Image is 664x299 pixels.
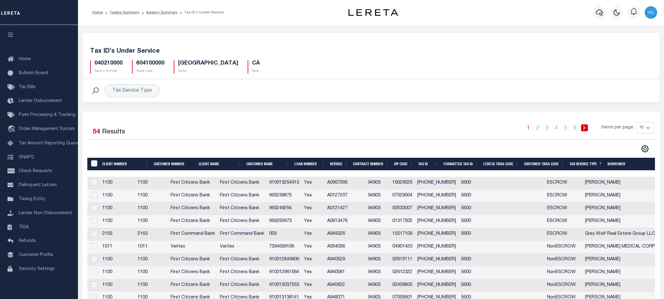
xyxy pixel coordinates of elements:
[217,215,267,228] td: First Citizens Bank
[366,241,390,253] td: 94903
[135,253,168,266] td: 1100
[390,279,415,292] td: 02409805
[366,266,390,279] td: 94903
[110,11,139,14] a: Taxers Summary
[534,124,541,131] a: 2
[146,11,177,14] a: Agency Summary
[302,279,325,292] td: Yes
[325,202,366,215] td: A0121427
[168,202,217,215] td: First Citizens Bank
[302,266,325,279] td: Yes
[545,202,583,215] td: ESCROW
[135,228,168,241] td: 2163
[19,197,45,201] span: Taxing Entity
[168,241,217,253] td: Veritex
[100,241,135,253] td: 1011
[390,241,415,253] td: 04901420
[7,125,17,133] i: travel_explore
[168,279,217,292] td: First Citizens Bank
[415,177,458,190] td: [PHONE_NUMBER]
[135,279,168,292] td: 1100
[390,215,415,228] td: 01317502
[441,158,481,171] th: Formatted Tax ID: activate to sort column ascending
[100,158,151,171] th: Client Number: activate to sort column ascending
[545,266,583,279] td: NonESCROW
[168,190,217,202] td: First Citizens Bank
[196,158,244,171] th: Client Name: activate to sort column ascending
[19,183,57,187] span: Delinquent Letters
[366,177,390,190] td: 94903
[87,158,100,171] th: &nbsp;
[572,124,579,131] a: 6
[458,202,499,215] td: 5600
[302,202,325,215] td: Yes
[19,169,52,173] span: Check Requests
[645,6,657,19] img: svg+xml;base64,PHN2ZyB4bWxucz0iaHR0cDovL3d3dy53My5vcmcvMjAwMC9zdmciIHBvaW50ZXItZXZlbnRzPSJub25lIi...
[19,267,55,271] span: Security Settings
[104,84,160,97] div: Tax Service Type
[521,158,567,171] th: Customer TBRA Code: activate to sort column ascending
[100,202,135,215] td: 1100
[545,177,583,190] td: ESCROW
[135,202,168,215] td: 1100
[19,253,53,257] span: Customer Profile
[415,253,458,266] td: [PHONE_NUMBER]
[458,215,499,228] td: 5600
[325,266,366,279] td: A940581
[100,279,135,292] td: 1100
[351,158,391,171] th: Contract Number: activate to sort column ascending
[19,57,31,61] span: Home
[100,215,135,228] td: 1100
[217,253,267,266] td: First Citizens Bank
[391,158,416,171] th: Zip Code: activate to sort column ascending
[151,158,196,171] th: Customer Number
[178,69,238,74] p: Name
[458,279,499,292] td: 5600
[217,202,267,215] td: First Citizens Bank
[19,85,36,89] span: Tax Bills
[100,266,135,279] td: 1100
[325,253,366,266] td: A940529
[545,241,583,253] td: NonESCROW
[135,177,168,190] td: 1100
[553,124,560,131] a: 4
[217,190,267,202] td: First Citizens Bank
[92,11,103,14] a: Home
[415,202,458,215] td: [PHONE_NUMBER]
[19,155,34,159] span: SNAPQ
[292,158,327,171] th: Loan Number: activate to sort column ascending
[95,60,123,67] h5: 040210000
[102,127,125,137] label: Results
[545,228,583,241] td: ESCROW
[325,228,366,241] td: A949326
[168,228,217,241] td: First Command Bank
[545,215,583,228] td: ESCROW
[562,124,569,131] a: 5
[267,215,302,228] td: 993250673
[415,190,458,202] td: [PHONE_NUMBER]
[366,279,390,292] td: 94903
[168,215,217,228] td: First Citizens Bank
[267,241,302,253] td: 7394659106
[267,228,302,241] td: 003
[390,253,415,266] td: 02815111
[325,279,366,292] td: A940622
[458,253,499,266] td: 5600
[178,60,238,67] h5: [GEOGRAPHIC_DATA]
[267,202,302,215] td: 993249294
[325,177,366,190] td: A0957595
[168,266,217,279] td: First Citizens Bank
[415,241,458,253] td: [PHONE_NUMBER]
[136,69,164,74] p: Payee Code
[217,228,267,241] td: First Command Bank
[415,228,458,241] td: [PHONE_NUMBER]
[267,177,302,190] td: 910013254915
[267,253,302,266] td: 910012849900
[302,177,325,190] td: Yes
[416,158,441,171] th: Tax ID: activate to sort column ascending
[19,225,29,229] span: TIQA
[19,71,48,75] span: Bulletin Board
[390,202,415,215] td: 00533007
[135,241,168,253] td: 1011
[366,253,390,266] td: 94903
